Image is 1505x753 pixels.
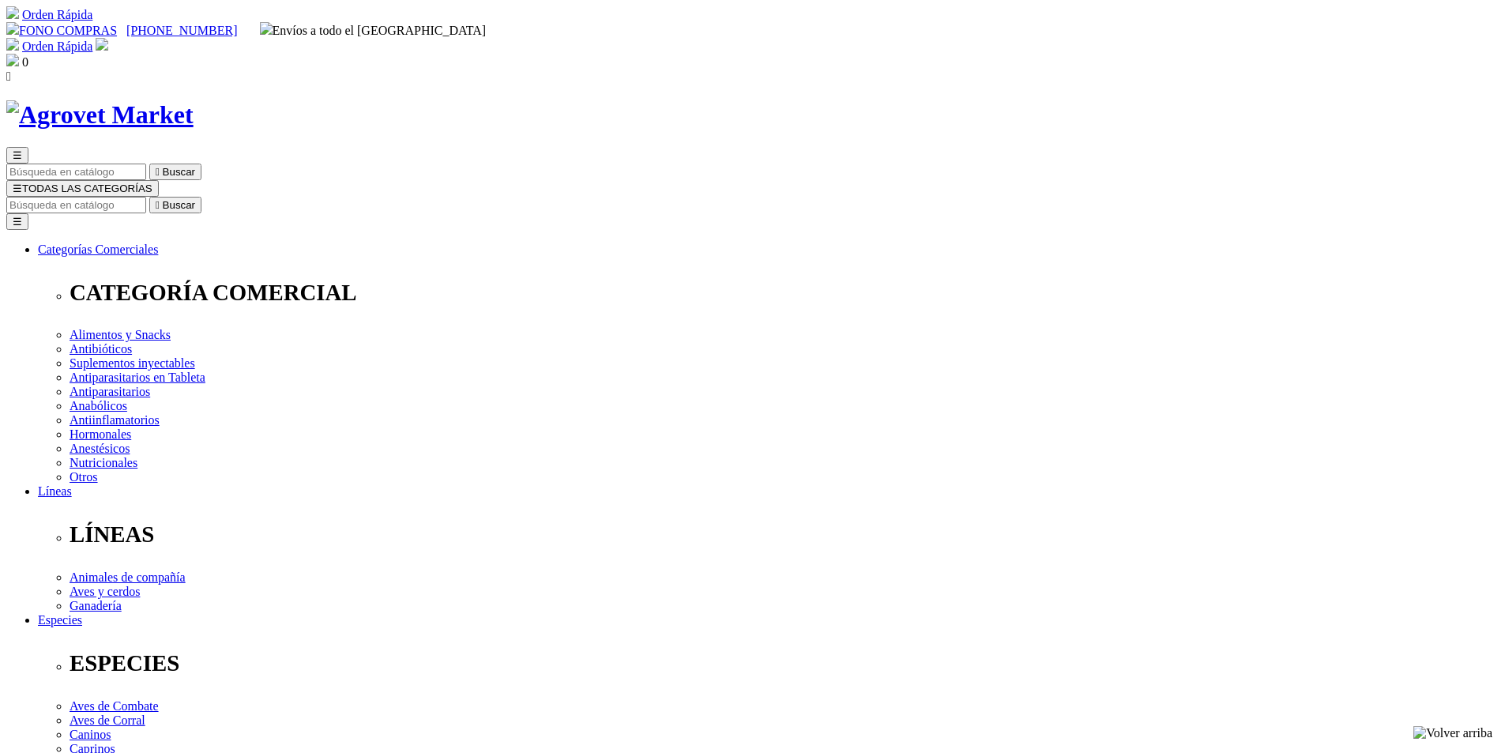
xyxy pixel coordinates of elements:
a: [PHONE_NUMBER] [126,24,237,37]
i:  [156,166,160,178]
i:  [6,70,11,83]
a: Nutricionales [70,456,137,469]
span: 0 [22,55,28,69]
input: Buscar [6,164,146,180]
input: Buscar [6,197,146,213]
a: Antiparasitarios en Tableta [70,371,205,384]
img: delivery-truck.svg [260,22,273,35]
a: Suplementos inyectables [70,356,195,370]
a: Antiparasitarios [70,385,150,398]
button: ☰ [6,213,28,230]
img: Volver arriba [1413,726,1492,740]
img: Agrovet Market [6,100,194,130]
img: shopping-cart.svg [6,6,19,19]
span: ☰ [13,149,22,161]
button:  Buscar [149,197,201,213]
span: ☰ [13,183,22,194]
p: CATEGORÍA COMERCIAL [70,280,1499,306]
a: Hormonales [70,427,131,441]
p: LÍNEAS [70,521,1499,548]
a: Alimentos y Snacks [70,328,171,341]
a: Acceda a su cuenta de cliente [96,40,108,53]
a: Anestésicos [70,442,130,455]
button: ☰ [6,147,28,164]
a: Líneas [38,484,72,498]
a: Antibióticos [70,342,132,356]
a: Anabólicos [70,399,127,412]
i:  [156,199,160,211]
a: Categorías Comerciales [38,243,158,256]
a: Orden Rápida [22,40,92,53]
img: user.svg [96,38,108,51]
img: phone.svg [6,22,19,35]
a: Otros [70,470,98,484]
span: Buscar [163,166,195,178]
button:  Buscar [149,164,201,180]
img: shopping-bag.svg [6,54,19,66]
button: ☰TODAS LAS CATEGORÍAS [6,180,159,197]
span: Buscar [163,199,195,211]
a: Animales de compañía [70,570,186,584]
span: Envíos a todo el [GEOGRAPHIC_DATA] [260,24,487,37]
p: ESPECIES [70,650,1499,676]
a: Orden Rápida [22,8,92,21]
iframe: Brevo live chat [8,582,273,745]
a: Antiinflamatorios [70,413,160,427]
img: shopping-cart.svg [6,38,19,51]
a: FONO COMPRAS [6,24,117,37]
